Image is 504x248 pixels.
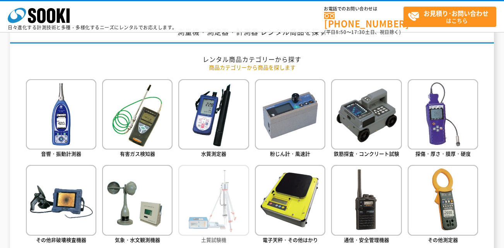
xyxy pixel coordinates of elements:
a: 音響・振動計測器 [26,79,96,159]
a: [PHONE_NUMBER] [324,12,403,28]
a: 土質試験機 [178,165,249,245]
img: 有害ガス検知器 [102,79,173,149]
a: その他測定器 [408,165,478,245]
span: (平日 ～ 土日、祝日除く) [324,29,401,36]
img: 探傷・厚さ・膜厚・硬度 [408,79,478,149]
img: 音響・振動計測器 [26,79,96,149]
span: お電話でのお問い合わせは [324,7,403,11]
a: 通信・安全管理機器 [331,165,401,245]
span: 探傷・厚さ・膜厚・硬度 [415,150,471,157]
span: 17:30 [351,29,365,36]
img: 電子天秤・その他はかり [255,165,325,235]
span: その他非破壊検査機器 [36,236,86,243]
span: 水質測定器 [201,150,226,157]
span: 気象・水文観測機器 [115,236,160,243]
a: 有害ガス検知器 [102,79,173,159]
span: はこちら [408,7,496,26]
img: 気象・水文観測機器 [102,165,173,235]
img: 水質測定器 [178,79,249,149]
a: 粉じん計・風速計 [255,79,325,159]
span: 通信・安全管理機器 [344,236,389,243]
img: 粉じん計・風速計 [255,79,325,149]
span: 音響・振動計測器 [41,150,81,157]
h2: レンタル商品カテゴリーから探す [26,55,478,63]
p: 日々進化する計測技術と多種・多様化するニーズにレンタルでお応えします。 [8,25,177,30]
img: 通信・安全管理機器 [331,165,401,235]
p: 商品カテゴリーから商品を探します [26,63,478,71]
img: 土質試験機 [178,165,249,235]
img: その他非破壊検査機器 [26,165,96,235]
a: 電子天秤・その他はかり [255,165,325,245]
strong: お見積り･お問い合わせ [424,8,489,18]
span: 8:50 [336,29,347,36]
a: 気象・水文観測機器 [102,165,173,245]
a: 探傷・厚さ・膜厚・硬度 [408,79,478,159]
span: 粉じん計・風速計 [270,150,310,157]
a: お見積り･お問い合わせはこちら [403,7,496,27]
a: その他非破壊検査機器 [26,165,96,245]
span: 電子天秤・その他はかり [263,236,318,243]
span: 鉄筋探査・コンクリート試験 [334,150,399,157]
span: その他測定器 [428,236,458,243]
a: 水質測定器 [178,79,249,159]
img: 鉄筋探査・コンクリート試験 [331,79,401,149]
img: その他測定器 [408,165,478,235]
span: 土質試験機 [201,236,226,243]
a: 鉄筋探査・コンクリート試験 [331,79,401,159]
span: 有害ガス検知器 [120,150,155,157]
